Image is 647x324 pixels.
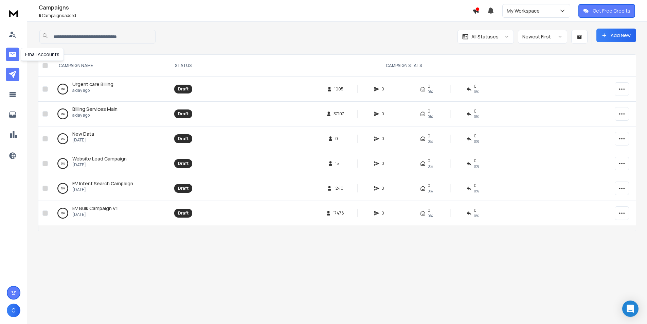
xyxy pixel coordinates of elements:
span: 15 [335,161,342,166]
td: 0%Website Lead Campaign[DATE] [51,151,169,176]
span: 0% [428,114,433,119]
a: EV Intent Search Campaign [72,180,133,187]
span: 0 [381,186,388,191]
p: 0 % [61,110,65,117]
p: 0 % [61,210,65,217]
div: Draft [178,111,188,117]
th: STATUS [169,55,197,77]
p: My Workspace [507,7,542,14]
span: 0% [428,89,433,95]
span: 0% [428,213,433,219]
span: 0% [474,139,479,144]
p: Campaigns added [39,13,472,18]
a: EV Bulk Campaign V1 [72,205,118,212]
span: Urgent care Billing [72,81,113,87]
button: O [7,304,20,317]
div: Open Intercom Messenger [622,301,639,317]
p: [DATE] [72,162,127,168]
span: 0 [428,108,430,114]
span: 1240 [334,186,343,191]
div: Draft [178,210,188,216]
span: 0 [428,208,430,213]
span: 0% [428,139,433,144]
td: 0%EV Intent Search Campaign[DATE] [51,176,169,201]
p: 0 % [61,135,65,142]
p: All Statuses [471,33,499,40]
p: a day ago [72,113,118,118]
span: 0 [381,86,388,92]
th: CAMPAIGN NAME [51,55,169,77]
button: Add New [596,29,636,42]
button: Newest First [518,30,567,44]
span: 0 [474,158,477,164]
p: [DATE] [72,187,133,192]
span: 0 [335,136,342,141]
div: Draft [178,136,188,141]
span: 0 [428,158,430,164]
td: 0%EV Bulk Campaign V1[DATE] [51,201,169,226]
img: logo [7,7,20,19]
p: [DATE] [72,212,118,217]
span: 0 [381,210,388,216]
span: 0 [428,183,430,188]
span: 37107 [334,111,344,117]
p: 0 % [61,185,65,192]
td: 0%Urgent care Billinga day ago [51,77,169,102]
span: EV Bulk Campaign V1 [72,205,118,211]
td: 0%Billing Services Maina day ago [51,102,169,126]
div: Draft [178,161,188,166]
span: 1005 [334,86,343,92]
a: Website Lead Campaign [72,155,127,162]
span: 0 [474,84,477,89]
button: Get Free Credits [578,4,635,18]
th: CAMPAIGN STATS [197,55,611,77]
p: 0 % [61,160,65,167]
span: 0% [428,188,433,194]
div: Draft [178,186,188,191]
span: 0% [474,164,479,169]
span: 0 [381,161,388,166]
span: 0% [474,213,479,219]
span: 0 [474,108,477,114]
span: 0 [381,111,388,117]
p: 0 % [61,86,65,92]
span: 0 [474,183,477,188]
div: Email Accounts [21,48,64,61]
span: 0 [428,84,430,89]
span: 0 [474,208,477,213]
span: 0 [474,133,477,139]
h1: Campaigns [39,3,472,12]
span: 0 [428,133,430,139]
p: a day ago [72,88,113,93]
span: 0% [474,114,479,119]
span: 17478 [333,210,344,216]
span: 0% [474,188,479,194]
span: 0% [474,89,479,95]
p: [DATE] [72,137,94,143]
div: Draft [178,86,188,92]
p: Get Free Credits [593,7,630,14]
a: Urgent care Billing [72,81,113,88]
span: 0% [428,164,433,169]
span: 6 [39,13,41,18]
a: New Data [72,131,94,137]
span: 0 [381,136,388,141]
a: Billing Services Main [72,106,118,113]
td: 0%New Data[DATE] [51,126,169,151]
